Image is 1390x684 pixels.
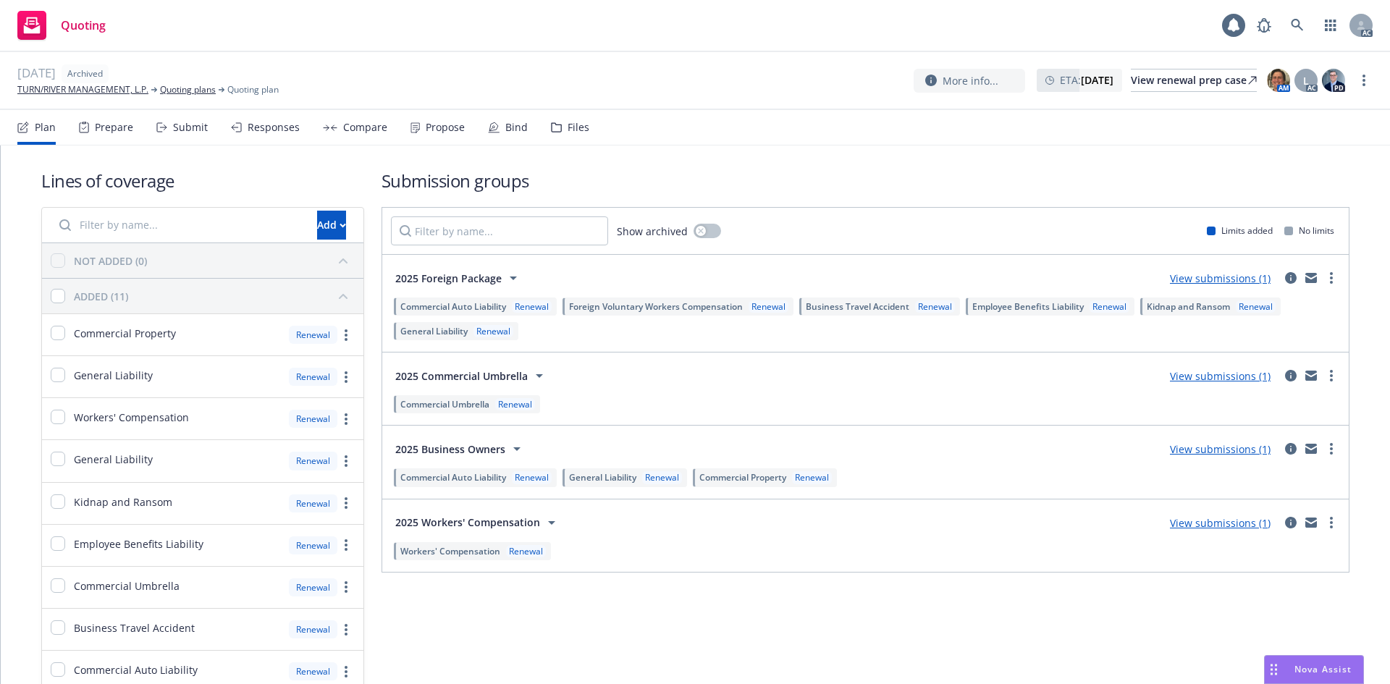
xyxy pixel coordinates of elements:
[289,368,337,386] div: Renewal
[289,452,337,470] div: Renewal
[1302,514,1320,531] a: mail
[74,253,147,269] div: NOT ADDED (0)
[512,471,552,484] div: Renewal
[391,263,526,292] button: 2025 Foreign Package
[248,122,300,133] div: Responses
[1303,73,1309,88] span: L
[400,398,489,410] span: Commercial Umbrella
[1250,11,1279,40] a: Report a Bug
[337,621,355,638] a: more
[506,545,546,557] div: Renewal
[337,494,355,512] a: more
[1294,663,1352,675] span: Nova Assist
[1170,271,1271,285] a: View submissions (1)
[337,368,355,386] a: more
[74,410,189,425] span: Workers' Compensation
[1302,269,1320,287] a: mail
[1302,440,1320,457] a: mail
[512,300,552,313] div: Renewal
[1282,440,1300,457] a: circleInformation
[74,452,153,467] span: General Liability
[1282,269,1300,287] a: circleInformation
[95,122,133,133] div: Prepare
[1323,514,1340,531] a: more
[41,169,364,193] h1: Lines of coverage
[391,216,608,245] input: Filter by name...
[337,326,355,344] a: more
[74,326,176,341] span: Commercial Property
[74,289,128,304] div: ADDED (11)
[74,620,195,636] span: Business Travel Accident
[400,545,500,557] span: Workers' Compensation
[1323,440,1340,457] a: more
[1170,442,1271,456] a: View submissions (1)
[67,67,103,80] span: Archived
[343,122,387,133] div: Compare
[17,64,56,83] span: [DATE]
[915,300,955,313] div: Renewal
[1283,11,1312,40] a: Search
[806,300,909,313] span: Business Travel Accident
[74,368,153,383] span: General Liability
[1284,224,1334,237] div: No limits
[395,271,502,286] span: 2025 Foreign Package
[1236,300,1276,313] div: Renewal
[337,452,355,470] a: more
[642,471,682,484] div: Renewal
[74,249,355,272] button: NOT ADDED (0)
[792,471,832,484] div: Renewal
[317,211,346,239] div: Add
[74,284,355,308] button: ADDED (11)
[426,122,465,133] div: Propose
[74,578,180,594] span: Commercial Umbrella
[1316,11,1345,40] a: Switch app
[1265,656,1283,683] div: Drag to move
[749,300,788,313] div: Renewal
[400,300,506,313] span: Commercial Auto Liability
[391,508,565,537] button: 2025 Workers' Compensation
[337,410,355,428] a: more
[395,515,540,530] span: 2025 Workers' Compensation
[1282,514,1300,531] a: circleInformation
[61,20,106,31] span: Quoting
[1355,72,1373,89] a: more
[1323,367,1340,384] a: more
[1147,300,1230,313] span: Kidnap and Ransom
[289,620,337,638] div: Renewal
[289,662,337,680] div: Renewal
[400,325,468,337] span: General Liability
[289,326,337,344] div: Renewal
[51,211,308,240] input: Filter by name...
[74,536,203,552] span: Employee Benefits Liability
[74,662,198,677] span: Commercial Auto Liability
[17,83,148,96] a: TURN/RIVER MANAGEMENT, L.P.
[1264,655,1364,684] button: Nova Assist
[1322,69,1345,92] img: photo
[1282,367,1300,384] a: circleInformation
[1267,69,1290,92] img: photo
[1131,69,1257,91] div: View renewal prep case
[337,663,355,680] a: more
[391,361,552,390] button: 2025 Commercial Umbrella
[943,73,998,88] span: More info...
[337,536,355,554] a: more
[289,410,337,428] div: Renewal
[1131,69,1257,92] a: View renewal prep case
[317,211,346,240] button: Add
[1170,516,1271,530] a: View submissions (1)
[395,442,505,457] span: 2025 Business Owners
[395,368,528,384] span: 2025 Commercial Umbrella
[568,122,589,133] div: Files
[617,224,688,239] span: Show archived
[382,169,1349,193] h1: Submission groups
[289,578,337,596] div: Renewal
[1323,269,1340,287] a: more
[1081,73,1113,87] strong: [DATE]
[1090,300,1129,313] div: Renewal
[35,122,56,133] div: Plan
[1060,72,1113,88] span: ETA :
[495,398,535,410] div: Renewal
[1302,367,1320,384] a: mail
[1170,369,1271,383] a: View submissions (1)
[473,325,513,337] div: Renewal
